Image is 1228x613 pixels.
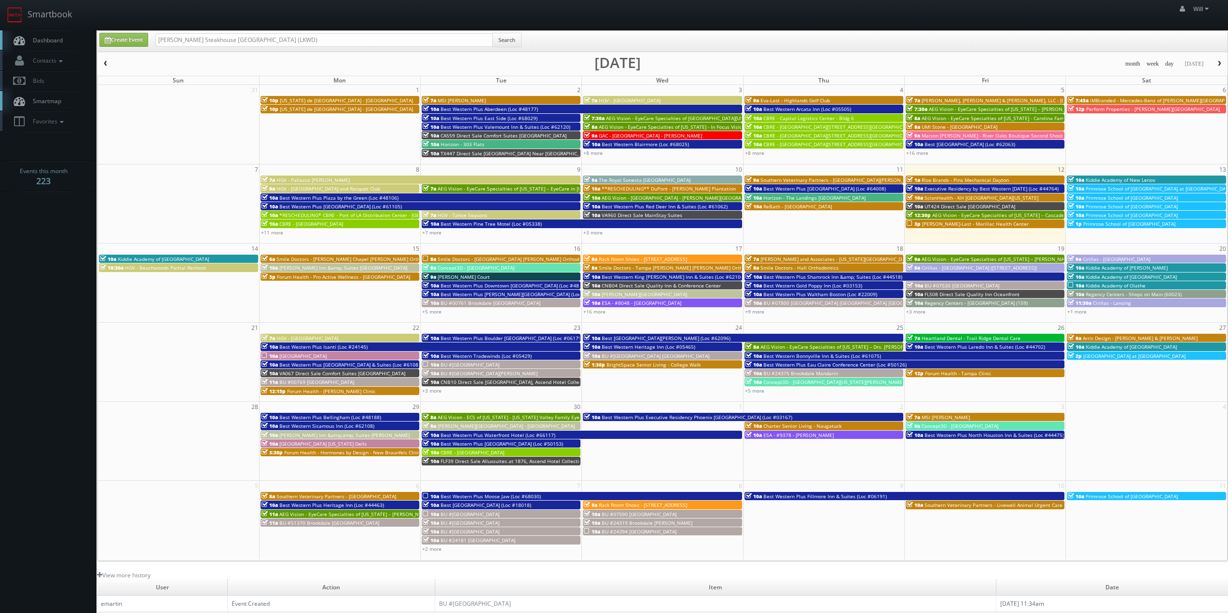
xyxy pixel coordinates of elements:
[423,440,439,447] span: 10a
[599,123,762,130] span: AEG Vision - EyeCare Specialties of [US_STATE] - In Focus Vision Center
[423,115,439,122] span: 10a
[763,123,918,130] span: CBRE - [GEOGRAPHIC_DATA][STREET_ADDRESS][GEOGRAPHIC_DATA]
[1068,353,1082,359] span: 2p
[599,256,687,262] span: Rack Room Shoes - [STREET_ADDRESS]
[262,449,283,456] span: 3:30p
[745,308,764,315] a: +9 more
[907,115,920,122] span: 8a
[423,370,439,377] span: 10a
[423,273,436,280] span: 9a
[1068,220,1082,227] span: 1p
[423,256,436,262] span: 8a
[262,97,278,104] span: 10p
[99,33,148,47] a: Create Event
[584,203,600,210] span: 10a
[907,185,923,192] span: 10a
[745,370,762,377] span: 10a
[745,387,764,394] a: +5 more
[584,97,597,104] span: 7a
[602,185,736,192] span: **RESCHEDULING** DuPont - [PERSON_NAME] Plantation
[276,185,380,192] span: HGV - [GEOGRAPHIC_DATA] and Racquet Club
[423,361,439,368] span: 10a
[922,132,1063,139] span: Maison [PERSON_NAME] - River Oaks Boutique Second Shoot
[1083,335,1198,341] span: Arris Design - [PERSON_NAME] & [PERSON_NAME]
[745,97,759,104] span: 9a
[441,379,591,385] span: CNB10 Direct Sale [GEOGRAPHIC_DATA], Ascend Hotel Collection
[262,212,278,218] span: 10a
[602,343,695,350] span: Best Western Heritage Inn (Loc #05465)
[907,177,920,183] span: 1a
[924,291,1020,298] span: FL508 Direct Sale Quality Inn Oceanfront
[1067,308,1087,315] a: +1 more
[760,343,1045,350] span: AEG Vision - EyeCare Specialties of [US_STATE] – Drs. [PERSON_NAME] and [PERSON_NAME]-Ost and Ass...
[423,300,439,306] span: 10a
[745,141,762,148] span: 10a
[907,194,923,201] span: 10a
[924,141,1015,148] span: Best [GEOGRAPHIC_DATA] (Loc #62063)
[599,177,690,183] span: The Royal Sonesta [GEOGRAPHIC_DATA]
[1068,97,1089,104] span: 7:45a
[441,141,484,148] span: Horizon - 303 Flats
[907,106,927,112] span: 7:30a
[745,132,762,139] span: 10a
[262,106,278,112] span: 10p
[276,493,396,500] span: Southern Veterinary Partners - [GEOGRAPHIC_DATA]
[262,353,278,359] span: 10a
[584,414,600,421] span: 10a
[1068,343,1084,350] span: 10a
[279,343,368,350] span: Best Western Plus Isanti (Loc #24145)
[1093,300,1131,306] span: Cirillas - Lansing
[760,97,830,104] span: Eva-Last - Highlands Golf Club
[280,106,413,112] span: [US_STATE] de [GEOGRAPHIC_DATA] - [GEOGRAPHIC_DATA]
[279,220,343,227] span: CBRE - [GEOGRAPHIC_DATA]
[441,353,532,359] span: Best Western Tradewinds (Loc #05429)
[279,370,405,377] span: VA067 Direct Sale Comfort Suites [GEOGRAPHIC_DATA]
[1086,177,1155,183] span: Kiddie Academy of New Lenox
[745,291,762,298] span: 10a
[438,212,487,218] span: HGV - Tahoe Seasons
[438,422,575,429] span: [PERSON_NAME][GEOGRAPHIC_DATA] - [GEOGRAPHIC_DATA]
[441,115,538,122] span: Best Western Plus East Side (Loc #68029)
[262,335,275,341] span: 7a
[602,291,687,298] span: [PERSON_NAME][GEOGRAPHIC_DATA]
[763,353,881,359] span: Best Western Bonnyville Inn & Suites (Loc #61075)
[441,300,540,306] span: BU #00761 Brookdale [GEOGRAPHIC_DATA]
[441,449,504,456] span: CBRE - [GEOGRAPHIC_DATA]
[262,432,278,438] span: 10a
[441,150,593,157] span: TX447 Direct Sale [GEOGRAPHIC_DATA] Near [GEOGRAPHIC_DATA]
[1122,58,1144,70] button: month
[763,132,918,139] span: CBRE - [GEOGRAPHIC_DATA][STREET_ADDRESS][GEOGRAPHIC_DATA]
[602,203,728,210] span: Best Western Plus Red Deer Inn & Suites (Loc #61062)
[583,150,603,156] a: +8 more
[584,361,605,368] span: 1:30p
[584,343,600,350] span: 10a
[441,432,555,438] span: Best Western Plus Waterfront Hotel (Loc #66117)
[907,291,923,298] span: 10a
[760,264,839,271] span: Smile Doctors - Hall Orthodontics
[584,212,600,218] span: 10a
[745,422,762,429] span: 10a
[584,256,597,262] span: 8a
[907,422,920,429] span: 9a
[922,335,1021,341] span: Heartland Dental - Trail Ridge Dental Care
[28,56,65,65] span: Contacts
[907,212,931,218] span: 12:30p
[1162,58,1177,70] button: day
[438,256,593,262] span: Smile Doctors - [GEOGRAPHIC_DATA] [PERSON_NAME] Orthodontics
[745,203,762,210] span: 10a
[924,300,1028,306] span: Regency Centers - [GEOGRAPHIC_DATA] (159)
[262,361,278,368] span: 10a
[584,185,600,192] span: 10a
[922,123,997,130] span: UMI Stone - [GEOGRAPHIC_DATA]
[125,264,206,271] span: HGV - Beachwoods Partial Reshoot
[763,185,886,192] span: Best Western Plus [GEOGRAPHIC_DATA] (Loc #64008)
[763,379,904,385] span: Concept3D - [GEOGRAPHIC_DATA][US_STATE][PERSON_NAME]
[745,361,762,368] span: 10a
[924,194,1038,201] span: ScionHealth - KH [GEOGRAPHIC_DATA][US_STATE]
[422,387,442,394] a: +3 more
[423,291,439,298] span: 10a
[441,440,563,447] span: Best Western Plus [GEOGRAPHIC_DATA] (Loc #50153)
[441,220,542,227] span: Best Western Pine Tree Motel (Loc #05338)
[279,440,367,447] span: [GEOGRAPHIC_DATA] [US_STATE] Dells
[607,361,701,368] span: BrightSpace Senior Living - College Walk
